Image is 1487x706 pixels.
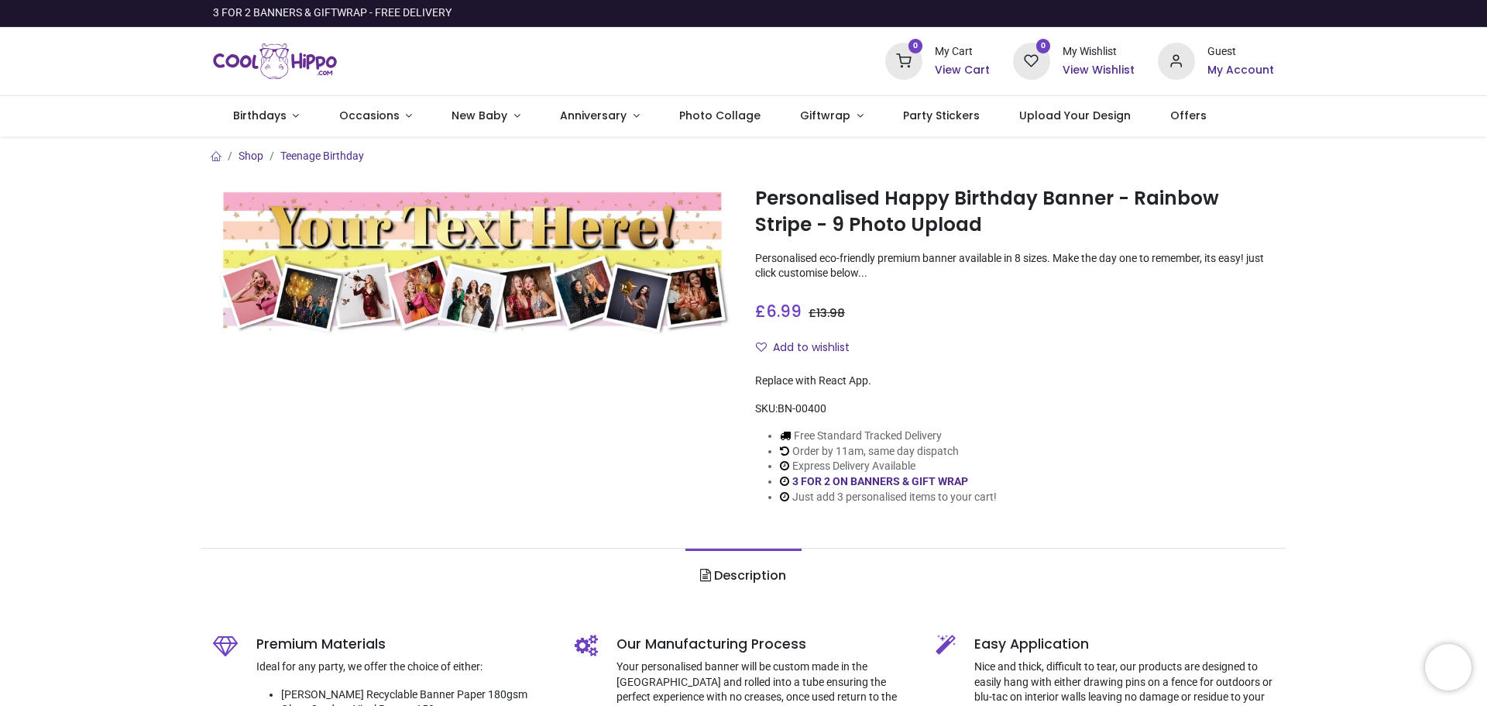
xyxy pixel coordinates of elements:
[233,108,287,123] span: Birthdays
[213,5,452,21] div: 3 FOR 2 BANNERS & GIFTWRAP - FREE DELIVERY
[213,40,337,83] a: Logo of Cool Hippo
[780,429,997,444] li: Free Standard Tracked Delivery
[1063,63,1135,78] a: View Wishlist
[432,96,541,136] a: New Baby
[974,635,1274,654] h5: Easy Application
[755,300,802,322] span: £
[256,635,551,654] h5: Premium Materials
[319,96,432,136] a: Occasions
[452,108,507,123] span: New Baby
[1207,63,1274,78] a: My Account
[280,150,364,162] a: Teenage Birthday
[949,5,1274,21] iframe: Customer reviews powered by Trustpilot
[756,342,767,353] i: Add to wishlist
[755,374,1274,389] div: Replace with React App.
[213,40,337,83] img: Cool Hippo
[755,185,1274,239] h1: Personalised Happy Birthday Banner - Rainbow Stripe - 9 Photo Upload
[540,96,659,136] a: Anniversary
[1170,108,1207,123] span: Offers
[780,96,883,136] a: Giftwrap
[1063,44,1135,60] div: My Wishlist
[256,660,551,675] p: Ideal for any party, we offer the choice of either:
[281,687,551,703] li: [PERSON_NAME] Recyclable Banner Paper 180gsm
[685,549,801,603] a: Description
[935,63,990,78] a: View Cart
[809,305,845,321] span: £
[908,39,923,53] sup: 0
[213,96,319,136] a: Birthdays
[755,251,1274,281] p: Personalised eco-friendly premium banner available in 8 sizes. Make the day one to remember, its ...
[755,335,863,361] button: Add to wishlistAdd to wishlist
[903,108,980,123] span: Party Stickers
[679,108,761,123] span: Photo Collage
[616,635,913,654] h5: Our Manufacturing Process
[1019,108,1131,123] span: Upload Your Design
[780,444,997,460] li: Order by 11am, same day dispatch
[339,108,400,123] span: Occasions
[816,305,845,321] span: 13.98
[885,54,922,67] a: 0
[239,150,263,162] a: Shop
[766,300,802,322] span: 6.99
[778,402,826,415] span: BN-00400
[935,44,990,60] div: My Cart
[755,401,1274,417] div: SKU:
[213,182,732,338] img: Personalised Happy Birthday Banner - Rainbow Stripe - 9 Photo Upload
[792,475,968,487] a: 3 FOR 2 ON BANNERS & GIFT WRAP
[1013,54,1050,67] a: 0
[780,459,997,474] li: Express Delivery Available
[780,490,997,505] li: Just add 3 personalised items to your cart!
[1425,644,1472,691] iframe: Brevo live chat
[1207,44,1274,60] div: Guest
[1036,39,1051,53] sup: 0
[560,108,627,123] span: Anniversary
[800,108,850,123] span: Giftwrap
